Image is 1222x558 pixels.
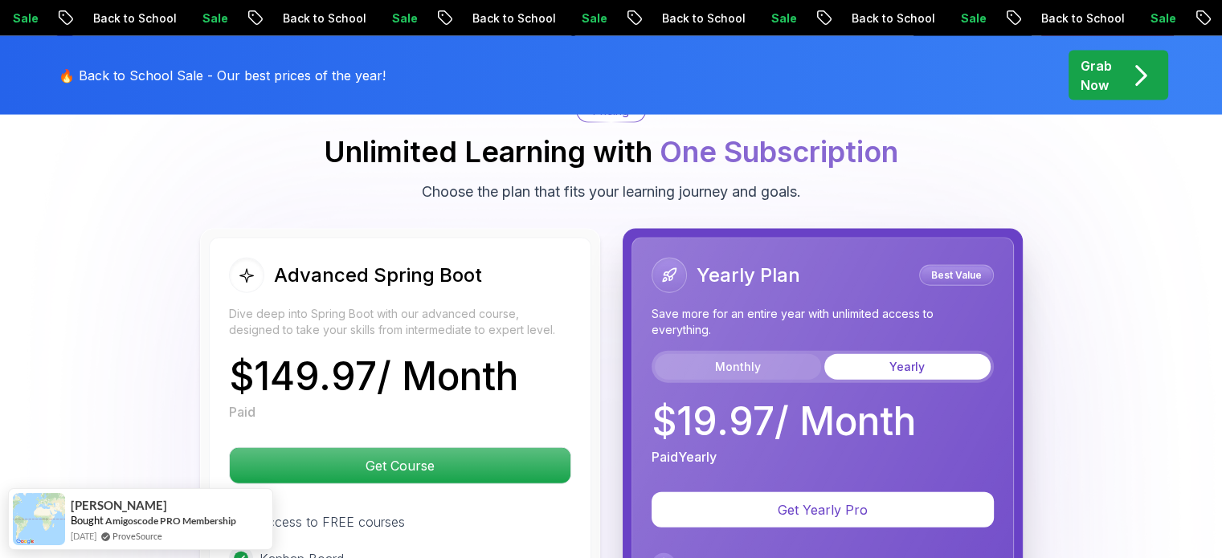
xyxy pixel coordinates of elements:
[455,10,564,26] p: Back to School
[422,181,801,203] p: Choose the plan that fits your learning journey and goals.
[697,263,800,288] h2: Yearly Plan
[59,66,386,85] p: 🔥 Back to School Sale - Our best prices of the year!
[265,10,374,26] p: Back to School
[660,134,898,169] span: One Subscription
[824,354,991,380] button: Yearly
[274,263,482,288] h2: Advanced Spring Boot
[324,136,898,168] h2: Unlimited Learning with
[652,502,994,518] a: Get Yearly Pro
[652,402,916,441] p: $ 19.97 / Month
[112,529,162,543] a: ProveSource
[229,357,518,396] p: $ 149.97 / Month
[644,10,754,26] p: Back to School
[655,354,821,380] button: Monthly
[229,306,571,338] p: Dive deep into Spring Boot with our advanced course, designed to take your skills from intermedia...
[229,402,255,422] p: Paid
[76,10,185,26] p: Back to School
[834,10,943,26] p: Back to School
[185,10,236,26] p: Sale
[1024,10,1133,26] p: Back to School
[71,514,104,527] span: Bought
[922,267,991,283] p: Best Value
[260,512,405,532] p: Access to FREE courses
[652,306,994,338] p: Save more for an entire year with unlimited access to everything.
[230,448,570,483] p: Get Course
[229,458,571,474] a: Get Course
[652,447,717,466] p: Paid Yearly
[71,499,167,512] span: [PERSON_NAME]
[71,529,96,543] span: [DATE]
[943,10,995,26] p: Sale
[374,10,426,26] p: Sale
[13,493,65,545] img: provesource social proof notification image
[1133,10,1184,26] p: Sale
[105,514,236,527] a: Amigoscode PRO Membership
[754,10,805,26] p: Sale
[564,10,615,26] p: Sale
[1081,56,1112,95] p: Grab Now
[229,447,571,484] button: Get Course
[652,492,994,527] button: Get Yearly Pro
